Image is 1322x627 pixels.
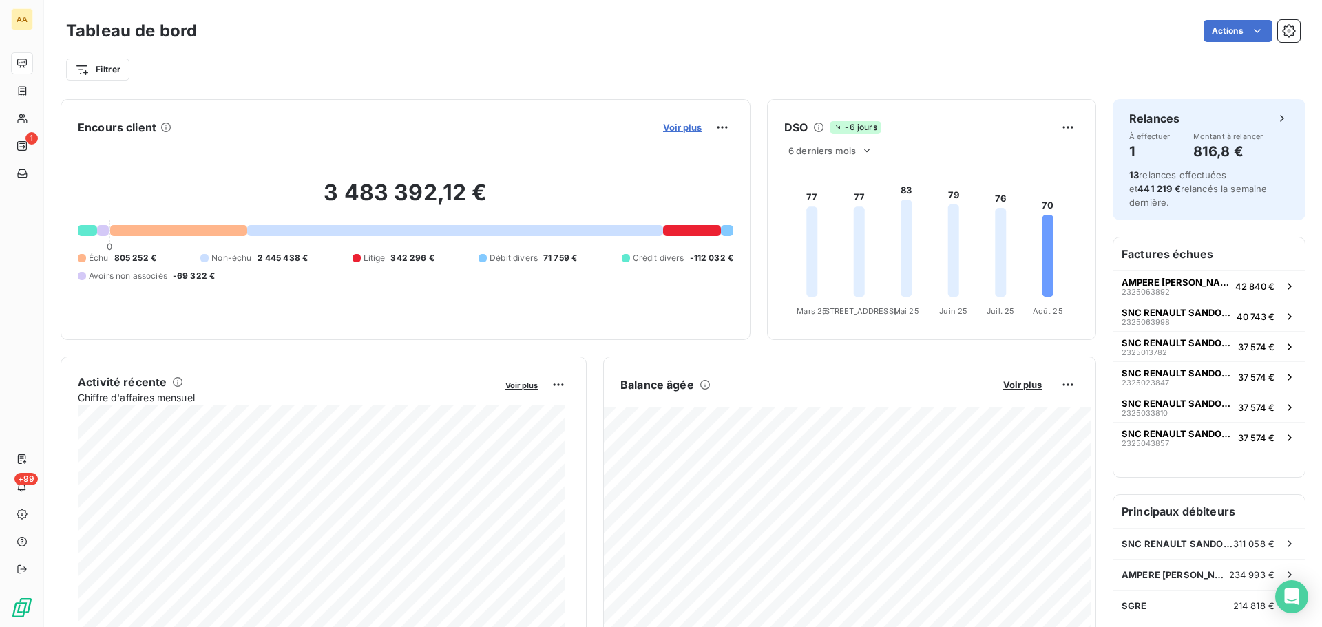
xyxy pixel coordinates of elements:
span: 214 818 € [1233,600,1274,611]
h3: Tableau de bord [66,19,197,43]
button: Voir plus [999,379,1046,391]
span: Voir plus [663,122,702,133]
span: 441 219 € [1137,183,1180,194]
button: SNC RENAULT SANDOUVILLE232504385737 574 € [1113,422,1305,452]
span: AMPERE [PERSON_NAME] SAS [1122,277,1230,288]
span: Non-échu [211,252,251,264]
tspan: [STREET_ADDRESS] [822,306,896,316]
span: 13 [1129,169,1139,180]
tspan: Mai 25 [894,306,919,316]
span: 2325023847 [1122,379,1169,387]
div: AA [11,8,33,30]
span: Crédit divers [633,252,684,264]
span: 805 252 € [114,252,156,264]
span: Échu [89,252,109,264]
img: Logo LeanPay [11,597,33,619]
span: 2325033810 [1122,409,1168,417]
span: 2325043857 [1122,439,1169,447]
span: SNC RENAULT SANDOUVILLE [1122,368,1232,379]
button: Voir plus [501,379,542,391]
span: 342 296 € [390,252,434,264]
span: 2325013782 [1122,348,1167,357]
span: -6 jours [830,121,881,134]
span: 71 759 € [543,252,577,264]
span: -112 032 € [690,252,734,264]
tspan: Mars 25 [797,306,827,316]
h6: Activité récente [78,374,167,390]
button: AMPERE [PERSON_NAME] SAS232506389242 840 € [1113,270,1305,301]
span: relances effectuées et relancés la semaine dernière. [1129,169,1268,208]
span: 37 574 € [1238,341,1274,352]
span: 0 [107,241,112,252]
tspan: Juin 25 [939,306,967,316]
button: SNC RENAULT SANDOUVILLE232501378237 574 € [1113,331,1305,361]
span: SGRE [1122,600,1147,611]
span: 37 574 € [1238,372,1274,383]
span: 234 993 € [1229,569,1274,580]
span: 37 574 € [1238,402,1274,413]
span: Voir plus [505,381,538,390]
div: Open Intercom Messenger [1275,580,1308,613]
span: +99 [14,473,38,485]
span: 1 [25,132,38,145]
h6: Encours client [78,119,156,136]
h6: DSO [784,119,808,136]
button: Actions [1204,20,1272,42]
h6: Factures échues [1113,237,1305,270]
button: SNC RENAULT SANDOUVILLE232503381037 574 € [1113,392,1305,422]
span: SNC RENAULT SANDOUVILLE [1122,538,1233,549]
span: 2325063998 [1122,318,1170,326]
h6: Balance âgée [620,376,694,393]
span: 40 743 € [1237,311,1274,322]
span: Avoirs non associés [89,270,167,282]
span: 6 derniers mois [788,145,856,156]
span: SNC RENAULT SANDOUVILLE [1122,428,1232,439]
span: 311 058 € [1233,538,1274,549]
h6: Relances [1129,110,1179,127]
tspan: Juil. 25 [987,306,1014,316]
span: -69 322 € [173,270,215,282]
button: Filtrer [66,59,129,81]
span: 42 840 € [1235,281,1274,292]
span: Litige [364,252,386,264]
span: Chiffre d'affaires mensuel [78,390,496,405]
button: SNC RENAULT SANDOUVILLE232506399840 743 € [1113,301,1305,331]
h4: 816,8 € [1193,140,1263,162]
span: Débit divers [490,252,538,264]
span: 2 445 438 € [258,252,308,264]
h2: 3 483 392,12 € [78,179,733,220]
h6: Principaux débiteurs [1113,495,1305,528]
span: AMPERE [PERSON_NAME] SAS [1122,569,1229,580]
span: À effectuer [1129,132,1171,140]
tspan: Août 25 [1033,306,1063,316]
span: Voir plus [1003,379,1042,390]
span: SNC RENAULT SANDOUVILLE [1122,337,1232,348]
a: 1 [11,135,32,157]
span: SNC RENAULT SANDOUVILLE [1122,307,1231,318]
button: SNC RENAULT SANDOUVILLE232502384737 574 € [1113,361,1305,392]
span: 2325063892 [1122,288,1170,296]
button: Voir plus [659,121,706,134]
span: SNC RENAULT SANDOUVILLE [1122,398,1232,409]
span: Montant à relancer [1193,132,1263,140]
span: 37 574 € [1238,432,1274,443]
h4: 1 [1129,140,1171,162]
